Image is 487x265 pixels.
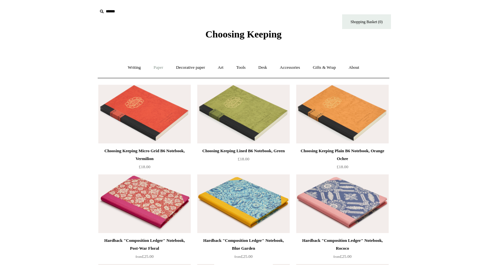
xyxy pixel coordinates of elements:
[199,237,288,252] div: Hardback "Composition Ledger" Notebook, Blue Garden
[98,85,191,143] img: Choosing Keeping Micro Grid B6 Notebook, Vermilion
[230,59,252,76] a: Tools
[342,14,391,29] a: Shopping Basket (0)
[296,85,389,143] a: Choosing Keeping Plain B6 Notebook, Orange Ochre Choosing Keeping Plain B6 Notebook, Orange Ochre
[100,147,189,163] div: Choosing Keeping Micro Grid B6 Notebook, Vermilion
[98,174,191,233] img: Hardback "Composition Ledger" Notebook, Post-War Floral
[296,237,389,263] a: Hardback "Composition Ledger" Notebook, Rococo from£25.00
[296,174,389,233] a: Hardback "Composition Ledger" Notebook, Rococo Hardback "Composition Ledger" Notebook, Rococo
[197,237,290,263] a: Hardback "Composition Ledger" Notebook, Blue Garden from£25.00
[337,164,348,169] span: £18.00
[197,147,290,174] a: Choosing Keeping Lined B6 Notebook, Green £18.00
[122,59,147,76] a: Writing
[307,59,342,76] a: Gifts & Wrap
[296,147,389,174] a: Choosing Keeping Plain B6 Notebook, Orange Ochre £18.00
[296,85,389,143] img: Choosing Keeping Plain B6 Notebook, Orange Ochre
[148,59,169,76] a: Paper
[100,237,189,252] div: Hardback "Composition Ledger" Notebook, Post-War Floral
[234,255,241,258] span: from
[135,255,142,258] span: from
[197,85,290,143] img: Choosing Keeping Lined B6 Notebook, Green
[274,59,306,76] a: Accessories
[238,156,249,161] span: £18.00
[98,147,191,174] a: Choosing Keeping Micro Grid B6 Notebook, Vermilion £18.00
[333,255,340,258] span: from
[98,237,191,263] a: Hardback "Composition Ledger" Notebook, Post-War Floral from£25.00
[253,59,273,76] a: Desk
[197,85,290,143] a: Choosing Keeping Lined B6 Notebook, Green Choosing Keeping Lined B6 Notebook, Green
[135,254,154,259] span: £25.00
[98,174,191,233] a: Hardback "Composition Ledger" Notebook, Post-War Floral Hardback "Composition Ledger" Notebook, P...
[205,29,282,39] span: Choosing Keeping
[298,147,387,163] div: Choosing Keeping Plain B6 Notebook, Orange Ochre
[343,59,365,76] a: About
[234,254,253,259] span: £25.00
[139,164,150,169] span: £18.00
[98,85,191,143] a: Choosing Keeping Micro Grid B6 Notebook, Vermilion Choosing Keeping Micro Grid B6 Notebook, Vermi...
[197,174,290,233] img: Hardback "Composition Ledger" Notebook, Blue Garden
[199,147,288,155] div: Choosing Keeping Lined B6 Notebook, Green
[197,174,290,233] a: Hardback "Composition Ledger" Notebook, Blue Garden Hardback "Composition Ledger" Notebook, Blue ...
[333,254,352,259] span: £25.00
[296,174,389,233] img: Hardback "Composition Ledger" Notebook, Rococo
[212,59,229,76] a: Art
[205,34,282,38] a: Choosing Keeping
[298,237,387,252] div: Hardback "Composition Ledger" Notebook, Rococo
[170,59,211,76] a: Decorative paper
